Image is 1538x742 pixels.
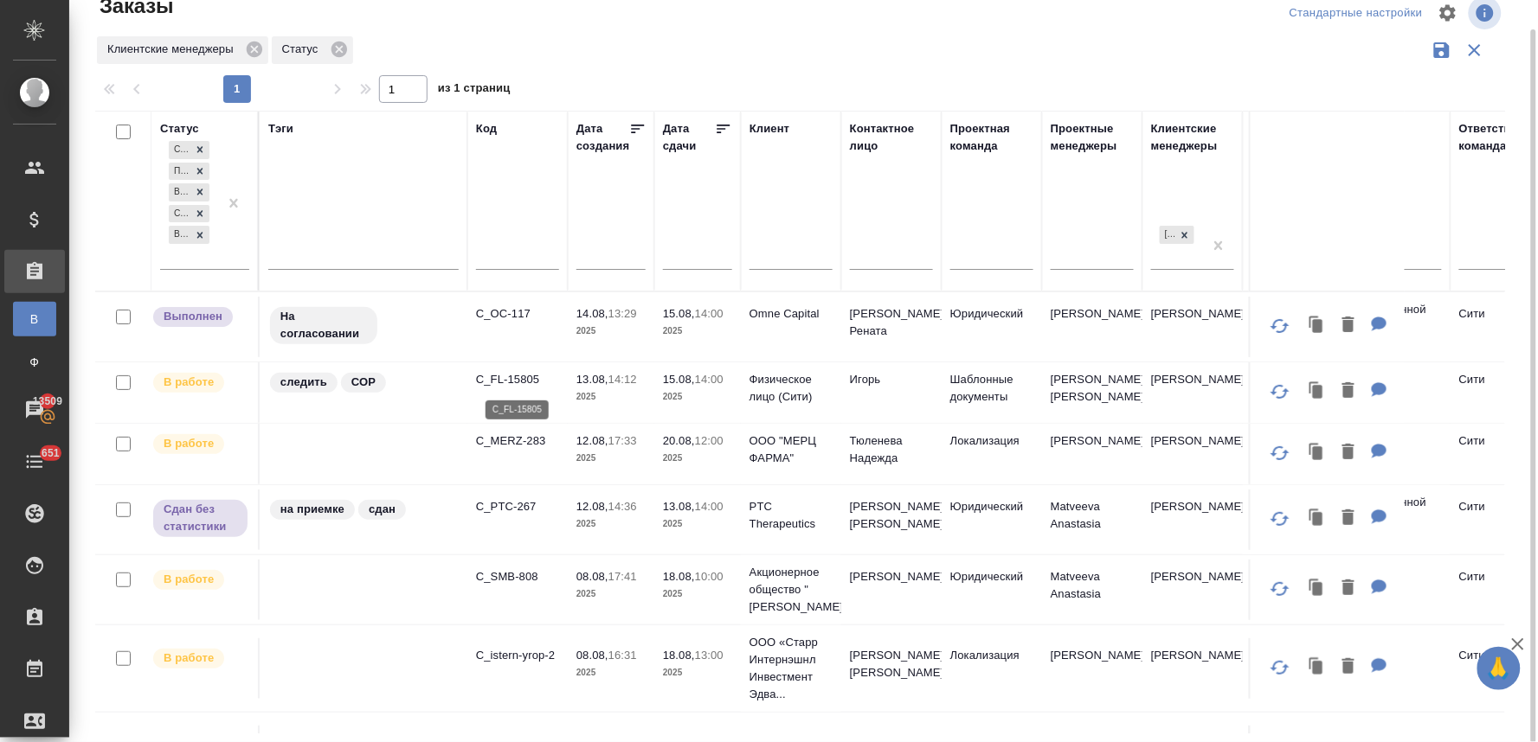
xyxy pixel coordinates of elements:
button: 🙏 [1477,647,1521,690]
td: [PERSON_NAME] [1142,560,1243,620]
div: Выставляет ПМ после принятия заказа от КМа [151,568,249,592]
p: 2025 [576,515,646,533]
p: следить [280,374,327,391]
span: 🙏 [1484,650,1514,687]
td: Matveeva Anastasia [1042,489,1142,550]
td: [PERSON_NAME] [841,560,942,620]
p: 14:00 [695,500,724,513]
div: Дата создания [576,120,629,155]
button: Удалить [1334,501,1363,536]
p: 08.08, [576,570,608,583]
p: Клиентские менеджеры [107,41,240,58]
div: Выставляет ПМ после принятия заказа от КМа [151,371,249,394]
td: [PERSON_NAME] [1142,638,1243,699]
td: (OTP) Общество с ограниченной ответственностью «Вектор Развития» [1243,292,1451,361]
p: Физическое лицо (Сити) [750,371,833,406]
p: 2025 [576,664,646,681]
td: [PERSON_NAME] Рената [841,297,942,357]
td: (МБ) ООО "Монблан" [1243,424,1451,484]
div: Создан, Подтвержден, В работе, Сдан без статистики, Выполнен [167,182,211,203]
button: Обновить [1259,647,1301,688]
button: Клонировать [1301,501,1334,536]
p: 2025 [576,323,646,340]
div: В работе [169,183,190,201]
p: 14.08, [576,307,608,320]
p: на приемке [280,501,344,518]
button: Клонировать [1301,308,1334,343]
div: Создан, Подтвержден, В работе, Сдан без статистики, Выполнен [167,203,211,225]
a: Ф [13,345,56,380]
button: Удалить [1334,649,1363,685]
span: из 1 страниц [438,78,511,103]
p: 18.08, [663,649,695,662]
td: Юридический [942,297,1042,357]
div: Выставляет ПМ после принятия заказа от КМа [151,647,249,670]
p: Статус [282,41,325,58]
div: Создан [169,141,190,159]
button: Для КМ: +2нзк [1363,501,1396,536]
div: Проектная команда [950,120,1033,155]
button: Клонировать [1301,435,1334,470]
div: Клиентские менеджеры [97,36,268,64]
button: Удалить [1334,308,1363,343]
a: В [13,302,56,336]
span: 13509 [23,393,73,410]
p: C_MERZ-283 [476,432,559,450]
p: 12:00 [695,434,724,447]
p: 08.08, [576,649,608,662]
p: Выполнен [164,308,222,325]
p: 2025 [663,664,732,681]
p: 2025 [663,450,732,467]
p: 13:29 [608,307,637,320]
p: 18.08, [663,570,695,583]
div: Выставляет ПМ после сдачи и проведения начислений. Последний этап для ПМа [151,305,249,329]
p: 15.08, [663,373,695,386]
td: Шаблонные документы [942,362,1042,423]
p: 2025 [576,585,646,603]
td: [PERSON_NAME] [1142,362,1243,423]
td: (МБ) ООО "Монблан" [1243,362,1451,423]
td: (МБ) ООО "Монблан" [1243,638,1451,699]
a: 651 [4,440,65,483]
p: 14:00 [695,307,724,320]
p: Акционерное общество " [PERSON_NAME]... [750,564,833,616]
div: Подтвержден [169,163,190,181]
div: [PERSON_NAME] [1160,226,1175,244]
div: Лямина Надежда [1158,224,1196,246]
p: ООО «Старр Интернэшнл Инвестмент Эдва... [750,634,833,703]
p: В работе [164,571,214,588]
p: Сдан без статистики [164,501,237,535]
p: 2025 [576,450,646,467]
div: Контактное лицо [850,120,933,155]
div: Выставляет ПМ после принятия заказа от КМа [151,432,249,456]
p: C_PTC-267 [476,498,559,515]
button: Обновить [1259,305,1301,347]
button: Сохранить фильтры [1425,34,1458,67]
p: 15.08, [663,307,695,320]
p: 13.08, [576,373,608,386]
div: на приемке, сдан [268,498,459,521]
p: PTC Therapeutics [750,498,833,533]
button: Удалить [1334,374,1363,409]
button: Обновить [1259,371,1301,413]
p: 12.08, [576,434,608,447]
td: [PERSON_NAME] [1042,424,1142,484]
div: Выставляет ПМ, когда заказ сдан КМу, но начисления еще не проведены [151,498,249,539]
p: 14:36 [608,500,637,513]
button: Удалить [1334,571,1363,606]
button: Клонировать [1301,649,1334,685]
p: сдан [369,501,396,518]
p: 2025 [663,323,732,340]
td: Matveeva Anastasia [1042,560,1142,620]
div: Тэги [268,120,293,138]
button: Клонировать [1301,571,1334,606]
button: Обновить [1259,432,1301,474]
p: СОР [351,374,376,391]
p: 2025 [663,585,732,603]
td: Игорь [841,362,942,423]
p: ООО "МЕРЦ ФАРМА" [750,432,833,467]
p: 10:00 [695,570,724,583]
p: 2025 [663,515,732,533]
div: Создан, Подтвержден, В работе, Сдан без статистики, Выполнен [167,224,211,246]
p: Omne Capital [750,305,833,323]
